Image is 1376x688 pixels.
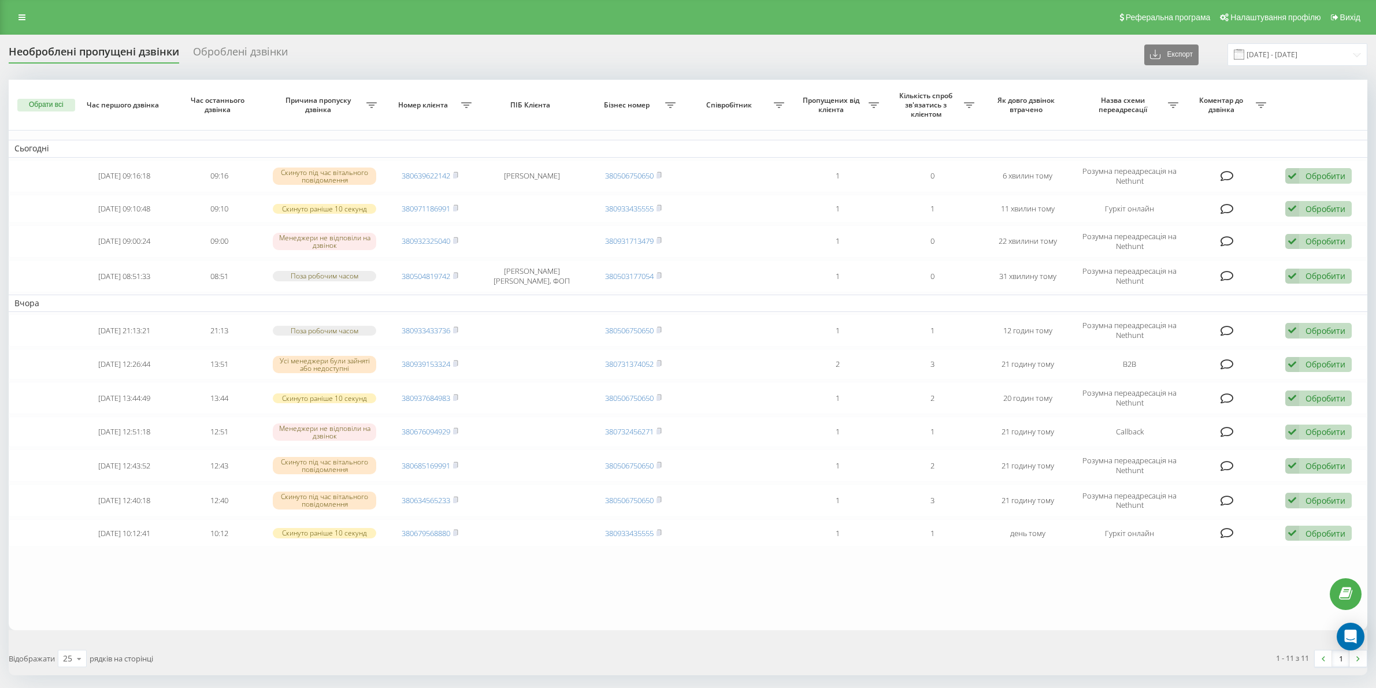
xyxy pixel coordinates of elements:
[77,260,172,292] td: [DATE] 08:51:33
[77,382,172,414] td: [DATE] 13:44:49
[77,416,172,447] td: [DATE] 12:51:18
[273,233,376,250] div: Менеджери не відповіли на дзвінок
[77,519,172,548] td: [DATE] 10:12:41
[1190,96,1256,114] span: Коментар до дзвінка
[790,484,885,516] td: 1
[1305,426,1345,437] div: Обробити
[1337,623,1364,650] div: Open Intercom Messenger
[1075,195,1184,223] td: Гуркіт онлайн
[402,203,450,214] a: 380971186991
[1126,13,1211,22] span: Реферальна програма
[790,225,885,258] td: 1
[1305,528,1345,539] div: Обробити
[193,46,288,64] div: Оброблені дзвінки
[402,426,450,437] a: 380676094929
[402,528,450,538] a: 380679568880
[605,236,654,246] a: 380931713479
[1305,270,1345,281] div: Обробити
[1075,160,1184,192] td: Розумна переадресація на Nethunt
[402,325,450,336] a: 380933433736
[790,416,885,447] td: 1
[87,101,162,110] span: Час першого дзвінка
[1075,225,1184,258] td: Розумна переадресація на Nethunt
[980,225,1075,258] td: 22 хвилини тому
[980,449,1075,482] td: 21 годину тому
[790,160,885,192] td: 1
[273,356,376,373] div: Усі менеджери були зайняті або недоступні
[885,349,980,380] td: 3
[605,528,654,538] a: 380933435555
[172,195,267,223] td: 09:10
[77,225,172,258] td: [DATE] 09:00:24
[273,393,376,403] div: Скинуто раніше 10 секунд
[980,519,1075,548] td: день тому
[885,160,980,192] td: 0
[273,423,376,441] div: Менеджери не відповіли на дзвінок
[1075,314,1184,347] td: Розумна переадресація на Nethunt
[885,449,980,482] td: 2
[402,495,450,505] a: 380634565233
[885,314,980,347] td: 1
[273,168,376,185] div: Скинуто під час вітального повідомлення
[1075,519,1184,548] td: Гуркіт онлайн
[1305,325,1345,336] div: Обробити
[790,382,885,414] td: 1
[980,349,1075,380] td: 21 годину тому
[1075,382,1184,414] td: Розумна переадресація на Nethunt
[790,349,885,380] td: 2
[273,457,376,474] div: Скинуто під час вітального повідомлення
[477,160,586,192] td: [PERSON_NAME]
[980,260,1075,292] td: 31 хвилину тому
[172,519,267,548] td: 10:12
[980,314,1075,347] td: 12 годин тому
[181,96,257,114] span: Час останнього дзвінка
[1081,96,1167,114] span: Назва схеми переадресації
[885,260,980,292] td: 0
[77,484,172,516] td: [DATE] 12:40:18
[172,314,267,347] td: 21:13
[980,382,1075,414] td: 20 годин тому
[1305,203,1345,214] div: Обробити
[273,204,376,214] div: Скинуто раніше 10 секунд
[1305,393,1345,404] div: Обробити
[605,495,654,505] a: 380506750650
[90,653,153,664] span: рядків на сторінці
[605,325,654,336] a: 380506750650
[605,393,654,403] a: 380506750650
[77,195,172,223] td: [DATE] 09:10:48
[1075,416,1184,447] td: Callback
[172,484,267,516] td: 12:40
[885,225,980,258] td: 0
[402,271,450,281] a: 380504819742
[1305,236,1345,247] div: Обробити
[1305,170,1345,181] div: Обробити
[790,519,885,548] td: 1
[605,460,654,471] a: 380506750650
[605,426,654,437] a: 380732456271
[388,101,462,110] span: Номер клієнта
[980,160,1075,192] td: 6 хвилин тому
[605,359,654,369] a: 380731374052
[1144,44,1199,65] button: Експорт
[172,349,267,380] td: 13:51
[796,96,869,114] span: Пропущених від клієнта
[1332,650,1349,667] a: 1
[790,449,885,482] td: 1
[885,416,980,447] td: 1
[17,99,75,111] button: Обрати всі
[172,416,267,447] td: 12:51
[790,260,885,292] td: 1
[402,236,450,246] a: 380932325040
[891,91,964,118] span: Кількість спроб зв'язатись з клієнтом
[488,101,575,110] span: ПІБ Клієнта
[9,46,179,64] div: Необроблені пропущені дзвінки
[402,170,450,181] a: 380639622142
[273,326,376,336] div: Поза робочим часом
[885,484,980,516] td: 3
[273,96,366,114] span: Причина пропуску дзвінка
[605,170,654,181] a: 380506750650
[1305,460,1345,471] div: Обробити
[885,195,980,223] td: 1
[790,195,885,223] td: 1
[980,416,1075,447] td: 21 годину тому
